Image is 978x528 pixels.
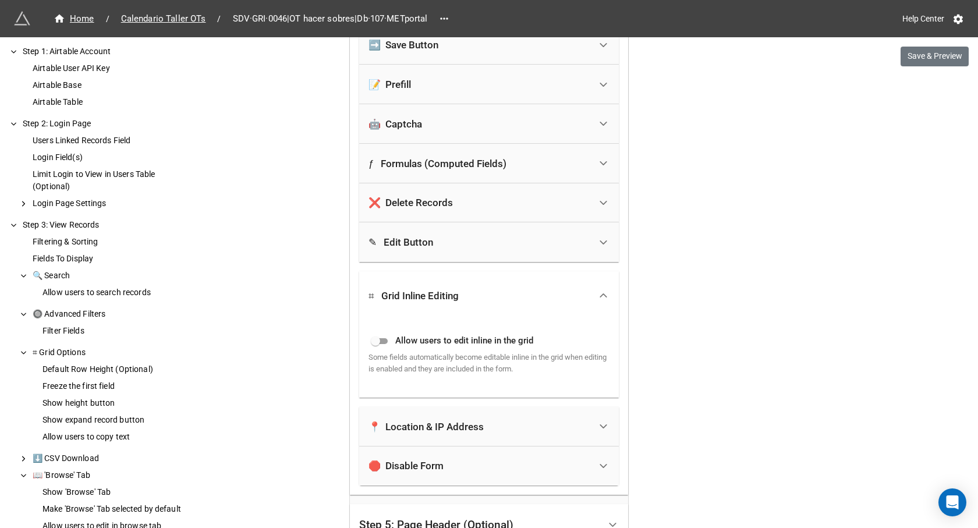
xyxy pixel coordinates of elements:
[30,270,186,282] div: 🔍 Search
[30,79,186,91] div: Airtable Base
[359,222,619,262] div: ✎ Edit Button
[368,118,422,130] div: 🤖 Captcha
[368,236,433,248] div: ✎ Edit Button
[30,168,186,193] div: Limit Login to View in Users Table (Optional)
[30,308,186,320] div: 🔘 Advanced Filters
[106,13,109,25] li: /
[40,380,186,392] div: Freeze the first field
[30,346,186,359] div: ⌗ Grid Options
[30,236,186,248] div: Filtering & Sorting
[368,79,411,90] div: 📝 Prefill
[114,12,213,26] a: Calendario Taller OTs
[40,503,186,515] div: Make 'Browse' Tab selected by default
[30,151,186,164] div: Login Field(s)
[40,397,186,409] div: Show height button
[901,47,969,66] button: Save & Preview
[40,486,186,498] div: Show 'Browse' Tab
[40,286,186,299] div: Allow users to search records
[368,352,610,375] div: Some fields automatically become editable inline in the grid when editing is enabled and they are...
[359,25,619,65] div: ➡️ Save Button
[359,104,619,144] div: 🤖 Captcha
[20,118,186,130] div: Step 2: Login Page
[20,219,186,231] div: Step 3: View Records
[368,197,453,208] div: ❌ Delete Records
[217,13,221,25] li: /
[30,469,186,481] div: 📖 'Browse' Tab
[359,407,619,447] div: 📍 Location & IP Address
[54,12,94,26] div: Home
[30,96,186,108] div: Airtable Table
[47,12,101,26] a: Home
[30,62,186,75] div: Airtable User API Key
[894,8,952,29] a: Help Center
[368,39,438,51] div: ➡️ Save Button
[368,460,444,472] div: 🛑 Disable Form
[938,488,966,516] div: Open Intercom Messenger
[40,325,186,337] div: Filter Fields
[359,447,619,486] div: 🛑 Disable Form
[359,65,619,104] div: 📝 Prefill
[30,253,186,265] div: Fields To Display
[359,144,619,183] div: ƒ Formulas (Computed Fields)
[40,431,186,443] div: Allow users to copy text
[226,12,435,26] span: SDV·GRI·0046|OT hacer sobres|Db·107·METportal
[30,452,186,465] div: ⬇️ CSV Download
[368,290,459,302] div: ⌗ Grid Inline Editing
[368,158,506,169] div: ƒ Formulas (Computed Fields)
[359,183,619,223] div: ❌ Delete Records
[30,134,186,147] div: Users Linked Records Field
[20,45,186,58] div: Step 1: Airtable Account
[359,271,619,320] div: ⌗ Grid Inline Editing
[40,363,186,375] div: Default Row Height (Optional)
[368,421,484,433] div: 📍 Location & IP Address
[47,12,435,26] nav: breadcrumb
[14,10,30,27] img: miniextensions-icon.73ae0678.png
[30,197,186,210] div: Login Page Settings
[40,414,186,426] div: Show expand record button
[395,334,533,348] span: Allow users to edit inline in the grid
